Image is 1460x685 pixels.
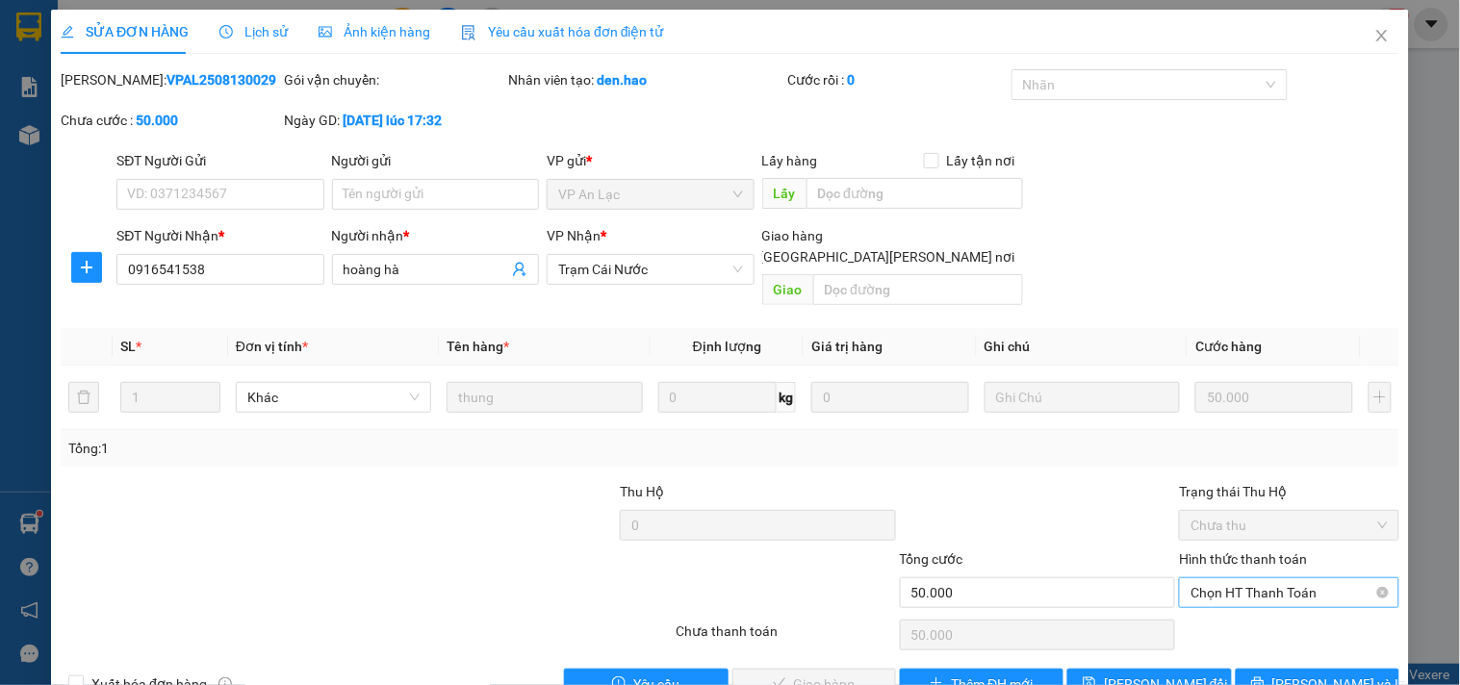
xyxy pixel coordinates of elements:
span: SỬA ĐƠN HÀNG [61,24,189,39]
img: icon [461,25,476,40]
span: Giao [762,274,813,305]
span: Chọn HT Thanh Toán [1191,578,1387,607]
span: Lấy hàng [762,153,818,168]
img: logo.jpg [24,24,120,120]
b: [DATE] lúc 17:32 [344,113,443,128]
span: Chưa thu [1191,511,1387,540]
button: plus [1369,382,1392,413]
span: picture [319,25,332,38]
span: SL [120,339,136,354]
span: close [1374,28,1390,43]
input: Dọc đường [807,178,1023,209]
span: kg [777,382,796,413]
span: Ảnh kiện hàng [319,24,430,39]
span: VP An Lạc [558,180,742,209]
span: Yêu cầu xuất hóa đơn điện tử [461,24,664,39]
span: plus [72,260,101,275]
button: plus [71,252,102,283]
input: 0 [811,382,969,413]
input: 0 [1195,382,1353,413]
span: Đơn vị tính [236,339,308,354]
span: Định lượng [693,339,761,354]
span: VP Nhận [547,228,601,243]
div: SĐT Người Gửi [116,150,323,171]
span: Thu Hộ [620,484,664,499]
button: Close [1355,10,1409,63]
span: Lấy [762,178,807,209]
button: delete [68,382,99,413]
b: 0 [848,72,856,88]
input: VD: Bàn, Ghế [447,382,642,413]
b: VPAL2508130029 [166,72,276,88]
b: GỬI : Trạm Cái Nước [24,140,268,171]
div: Ngày GD: [285,110,504,131]
label: Hình thức thanh toán [1179,551,1307,567]
span: Khác [247,383,420,412]
div: Chưa cước : [61,110,280,131]
div: Người nhận [332,225,539,246]
span: Lịch sử [219,24,288,39]
input: Ghi Chú [985,382,1180,413]
div: Cước rồi : [788,69,1008,90]
div: SĐT Người Nhận [116,225,323,246]
span: user-add [512,262,527,277]
span: edit [61,25,74,38]
span: Tổng cước [900,551,963,567]
div: Nhân viên tạo: [508,69,784,90]
span: close-circle [1377,587,1389,598]
div: Chưa thanh toán [674,621,897,654]
span: Trạm Cái Nước [558,255,742,284]
div: [PERSON_NAME]: [61,69,280,90]
div: Gói vận chuyển: [285,69,504,90]
div: Trạng thái Thu Hộ [1179,481,1398,502]
span: [GEOGRAPHIC_DATA][PERSON_NAME] nơi [753,246,1023,267]
div: Tổng: 1 [68,438,565,459]
span: Cước hàng [1195,339,1262,354]
li: 26 Phó Cơ Điều, Phường 12 [180,47,805,71]
input: Dọc đường [813,274,1023,305]
span: Giao hàng [762,228,824,243]
span: Tên hàng [447,339,509,354]
b: 50.000 [136,113,178,128]
span: Giá trị hàng [811,339,883,354]
span: clock-circle [219,25,233,38]
th: Ghi chú [977,328,1188,366]
span: Lấy tận nơi [939,150,1023,171]
li: Hotline: 02839552959 [180,71,805,95]
b: den.hao [597,72,647,88]
div: VP gửi [547,150,754,171]
div: Người gửi [332,150,539,171]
